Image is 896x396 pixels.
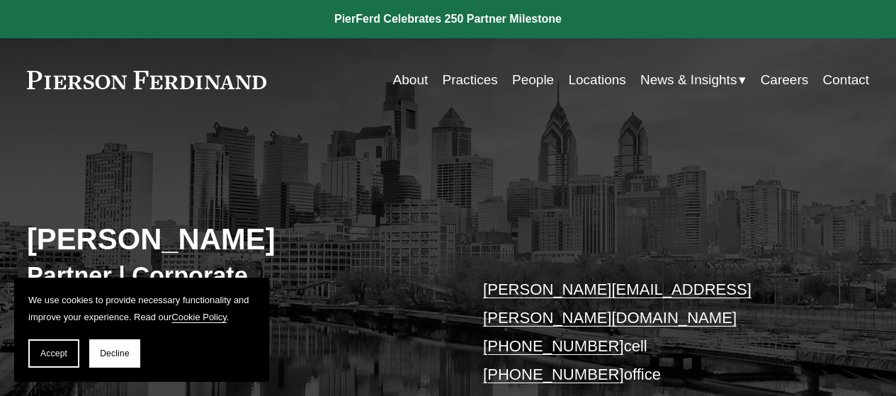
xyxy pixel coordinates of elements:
p: We use cookies to provide necessary functionality and improve your experience. Read our . [28,292,255,325]
span: Decline [100,349,130,358]
a: [PHONE_NUMBER] [483,337,624,355]
a: Careers [761,67,809,94]
a: [PERSON_NAME][EMAIL_ADDRESS][PERSON_NAME][DOMAIN_NAME] [483,281,752,327]
a: People [512,67,554,94]
a: About [393,67,429,94]
span: News & Insights [640,68,737,92]
h3: Partner | Corporate [27,261,448,290]
a: Practices [443,67,498,94]
a: Locations [568,67,625,94]
a: Contact [823,67,870,94]
button: Accept [28,339,79,368]
a: [PHONE_NUMBER] [483,366,624,383]
a: Cookie Policy [171,312,227,322]
span: Accept [40,349,67,358]
h2: [PERSON_NAME] [27,222,448,258]
a: folder dropdown [640,67,746,94]
button: Decline [89,339,140,368]
section: Cookie banner [14,278,269,382]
